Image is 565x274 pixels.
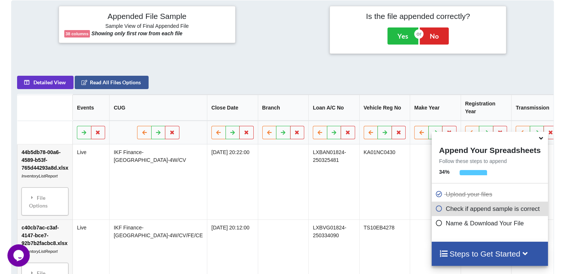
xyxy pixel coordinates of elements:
[22,174,58,178] i: InventoryListReport
[420,27,449,45] button: No
[511,95,562,121] th: Transmission
[410,95,461,121] th: Make Year
[308,144,359,219] td: LXBAN01824-250325481
[72,95,109,121] th: Events
[432,157,548,165] p: Follow these steps to append
[17,144,72,219] td: 44b5db78-00a6-4589-b53f-765d44293a8d.xlsx
[207,144,258,219] td: [DATE] 20:22:00
[7,244,31,267] iframe: chat widget
[387,27,418,45] button: Yes
[335,12,501,21] h4: Is the file appended correctly?
[432,144,548,155] h4: Append Your Spreadsheets
[207,95,258,121] th: Close Date
[64,23,230,30] h6: Sample View of Final Appended File
[75,76,149,89] button: Read All Files Options
[308,95,359,121] th: Loan A/C No
[461,95,512,121] th: Registration Year
[22,249,58,254] i: InventoryListReport
[439,169,449,175] b: 34 %
[17,76,74,89] button: Detailed View
[91,30,182,36] b: Showing only first row from each file
[66,32,89,36] b: 38 columns
[72,144,109,219] td: Live
[435,190,546,199] p: Upload your files
[359,95,410,121] th: Vehicle Reg No
[64,12,230,22] h4: Appended File Sample
[109,95,207,121] th: CUG
[109,144,207,219] td: IKF Finance-[GEOGRAPHIC_DATA]-4W/CV
[439,249,540,258] h4: Steps to Get Started
[435,204,546,213] p: Check if append sample is correct
[24,190,66,213] div: File Options
[359,144,410,219] td: KA01NC0430
[435,219,546,228] p: Name & Download Your File
[258,95,309,121] th: Branch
